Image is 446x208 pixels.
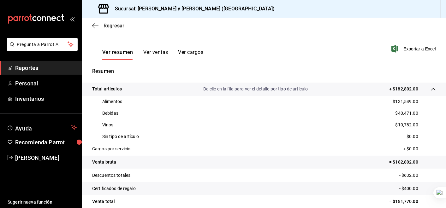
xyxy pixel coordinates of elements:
p: Resumen [92,67,436,75]
p: $131,549.00 [393,98,418,105]
button: open_drawer_menu [69,16,74,21]
button: Ver cargos [178,49,204,60]
p: + $0.00 [403,146,436,152]
span: Inventarios [15,95,77,103]
p: Descuentos totales [92,172,130,179]
span: Recomienda Parrot [15,138,77,147]
button: Pregunta a Parrot AI [7,38,78,51]
button: Ver ventas [143,49,168,60]
p: Da clic en la fila para ver el detalle por tipo de artículo [203,86,308,92]
span: Pregunta a Parrot AI [17,41,68,48]
span: Personal [15,79,77,88]
p: Total artículos [92,86,122,92]
p: Alimentos [102,98,122,105]
p: = $182,802.00 [389,159,436,165]
p: $40,471.00 [395,110,418,117]
span: Regresar [104,23,124,29]
p: - $400.00 [399,185,436,192]
p: Cargos por servicio [92,146,131,152]
p: Certificados de regalo [92,185,136,192]
a: Pregunta a Parrot AI [4,46,78,52]
button: Exportar a Excel [393,45,436,53]
p: = $181,770.00 [389,198,436,205]
p: Vinos [102,122,114,128]
button: Ver resumen [102,49,133,60]
span: Ayuda [15,124,68,131]
p: - $632.00 [399,172,436,179]
p: $0.00 [407,133,418,140]
p: Venta bruta [92,159,116,165]
span: [PERSON_NAME] [15,153,77,162]
p: Venta total [92,198,115,205]
p: Sin tipo de artículo [102,133,139,140]
p: Bebidas [102,110,118,117]
h3: Sucursal: [PERSON_NAME] y [PERSON_NAME] ([GEOGRAPHIC_DATA]) [110,5,275,13]
p: + $182,802.00 [389,86,418,92]
span: Reportes [15,64,77,72]
button: Regresar [92,23,124,29]
span: Sugerir nueva función [8,199,77,205]
div: navigation tabs [102,49,203,60]
p: $10,782.00 [395,122,418,128]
